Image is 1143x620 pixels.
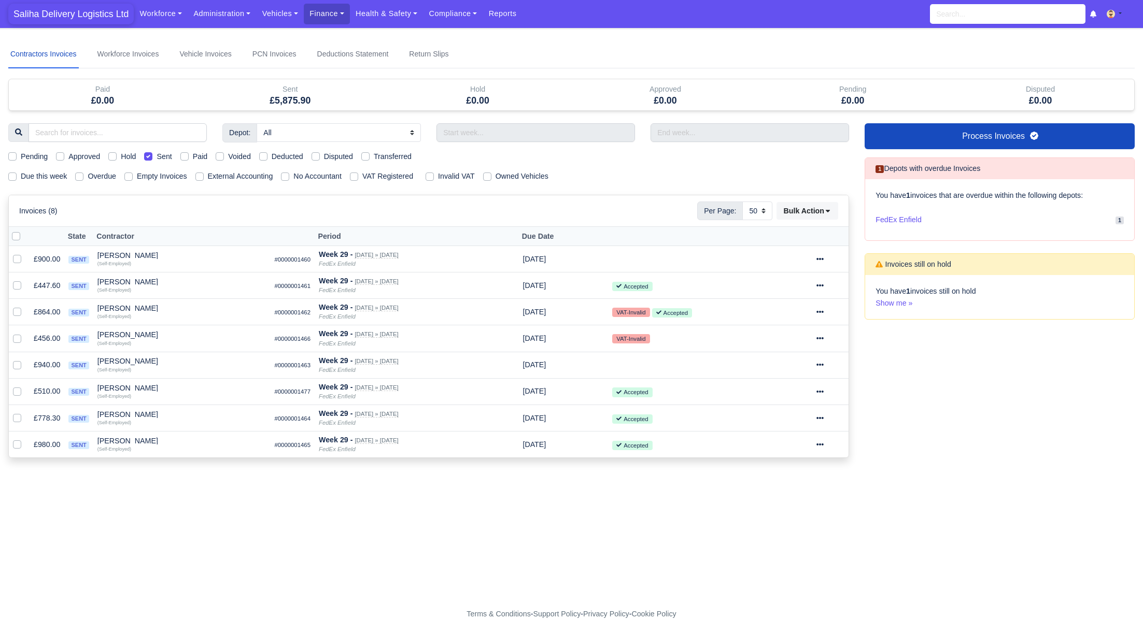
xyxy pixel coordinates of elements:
input: Search... [930,4,1085,24]
td: £510.00 [30,378,64,405]
h5: £0.00 [579,95,751,106]
i: FedEx Enfield [319,420,356,426]
span: sent [68,256,89,264]
small: #0000001465 [274,442,311,448]
small: (Self-Employed) [97,261,131,266]
label: Hold [121,151,136,163]
div: Pending [767,83,939,95]
strong: Week 29 - [319,409,352,417]
label: Paid [193,151,208,163]
td: £864.00 [30,299,64,325]
div: [PERSON_NAME] [97,331,266,338]
h6: Invoices (8) [19,207,58,215]
strong: Week 29 - [319,356,352,365]
h5: £0.00 [392,95,564,106]
span: Per Page: [697,201,743,220]
small: (Self-Employed) [97,420,131,425]
small: VAT-Invalid [612,334,650,343]
small: [DATE] » [DATE] [355,252,398,258]
small: #0000001463 [274,362,311,368]
small: Accepted [612,387,652,397]
span: 4 days from now [523,440,546,449]
i: FedEx Enfield [319,340,356,347]
h5: £5,875.90 [204,95,376,106]
i: FedEx Enfield [319,261,356,267]
div: Pending [759,79,947,110]
h5: £0.00 [954,95,1126,106]
a: Vehicles [256,4,304,24]
i: FedEx Enfield [319,287,356,293]
div: [PERSON_NAME] [97,411,266,418]
th: Due Date [518,227,608,246]
div: Disputed [954,83,1126,95]
small: Accepted [612,414,652,424]
th: Contractor [93,227,271,246]
a: Deductions Statement [315,40,391,68]
div: [PERSON_NAME] [97,357,266,365]
span: 1 [876,165,884,173]
label: Disputed [324,151,353,163]
a: Workforce Invoices [95,40,161,68]
small: VAT-Invalid [612,308,650,317]
a: Process Invoices [865,123,1135,149]
a: Cookie Policy [631,610,676,618]
div: You have invoices still on hold [865,275,1134,320]
input: Start week... [436,123,635,142]
a: Privacy Policy [583,610,629,618]
label: Invalid VAT [438,170,475,182]
div: Hold [392,83,564,95]
div: Approved [579,83,751,95]
span: 1 [1116,217,1124,224]
strong: Week 29 - [319,383,352,391]
label: VAT Registered [362,170,413,182]
a: Support Policy [533,610,581,618]
div: [PERSON_NAME] [97,305,266,312]
span: sent [68,441,89,449]
div: [PERSON_NAME] [97,437,266,444]
td: £778.30 [30,405,64,431]
div: Sent [196,79,384,110]
label: External Accounting [208,170,273,182]
div: - - - [276,608,867,620]
small: [DATE] » [DATE] [355,358,398,365]
h6: Depots with overdue Invoices [876,164,980,173]
small: (Self-Employed) [97,446,131,452]
a: Compliance [423,4,483,24]
label: Owned Vehicles [496,170,548,182]
strong: Week 29 - [319,277,352,285]
small: [DATE] » [DATE] [355,411,398,417]
small: (Self-Employed) [97,394,131,399]
th: Period [315,227,518,246]
a: Health & Safety [350,4,424,24]
a: Administration [188,4,256,24]
td: £456.00 [30,325,64,352]
div: [PERSON_NAME] [97,384,266,392]
h5: £0.00 [17,95,189,106]
small: #0000001477 [274,388,311,395]
small: [DATE] » [DATE] [355,437,398,444]
span: sent [68,362,89,369]
div: [PERSON_NAME] [97,252,266,259]
label: Due this week [21,170,67,182]
small: (Self-Employed) [97,287,131,293]
div: [PERSON_NAME] [97,278,266,285]
a: Saliha Delivery Logistics Ltd [8,4,134,24]
th: State [64,227,93,246]
strong: 1 [906,191,910,199]
a: Show me » [876,299,912,307]
label: Voided [228,151,251,163]
strong: Week 29 - [319,329,352,338]
i: FedEx Enfield [319,367,356,373]
small: (Self-Employed) [97,341,131,346]
label: Overdue [88,170,116,182]
input: End week... [651,123,849,142]
small: (Self-Employed) [97,314,131,319]
label: Approved [68,151,100,163]
td: £980.00 [30,431,64,458]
